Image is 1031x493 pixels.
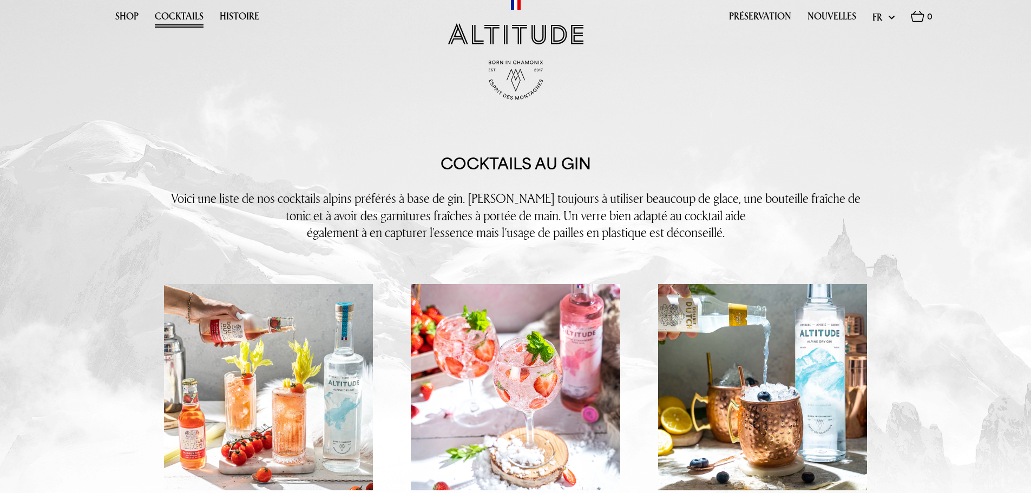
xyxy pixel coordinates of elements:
a: 0 [911,11,933,28]
h1: COCKTAILS AU GIN [441,154,591,174]
img: Basket [911,11,924,22]
a: Nouvelles [807,11,856,28]
a: Shop [115,11,139,28]
a: Histoire [220,11,259,28]
img: Altitude Gin [448,23,583,44]
a: Cocktails [155,11,203,28]
p: Voici une liste de nos cocktails alpins préférés à base de gin. [PERSON_NAME] toujours à utiliser... [164,190,868,241]
a: Préservation [729,11,791,28]
img: Born in Chamonix - Est. 2017 - Espirit des Montagnes [489,61,543,100]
